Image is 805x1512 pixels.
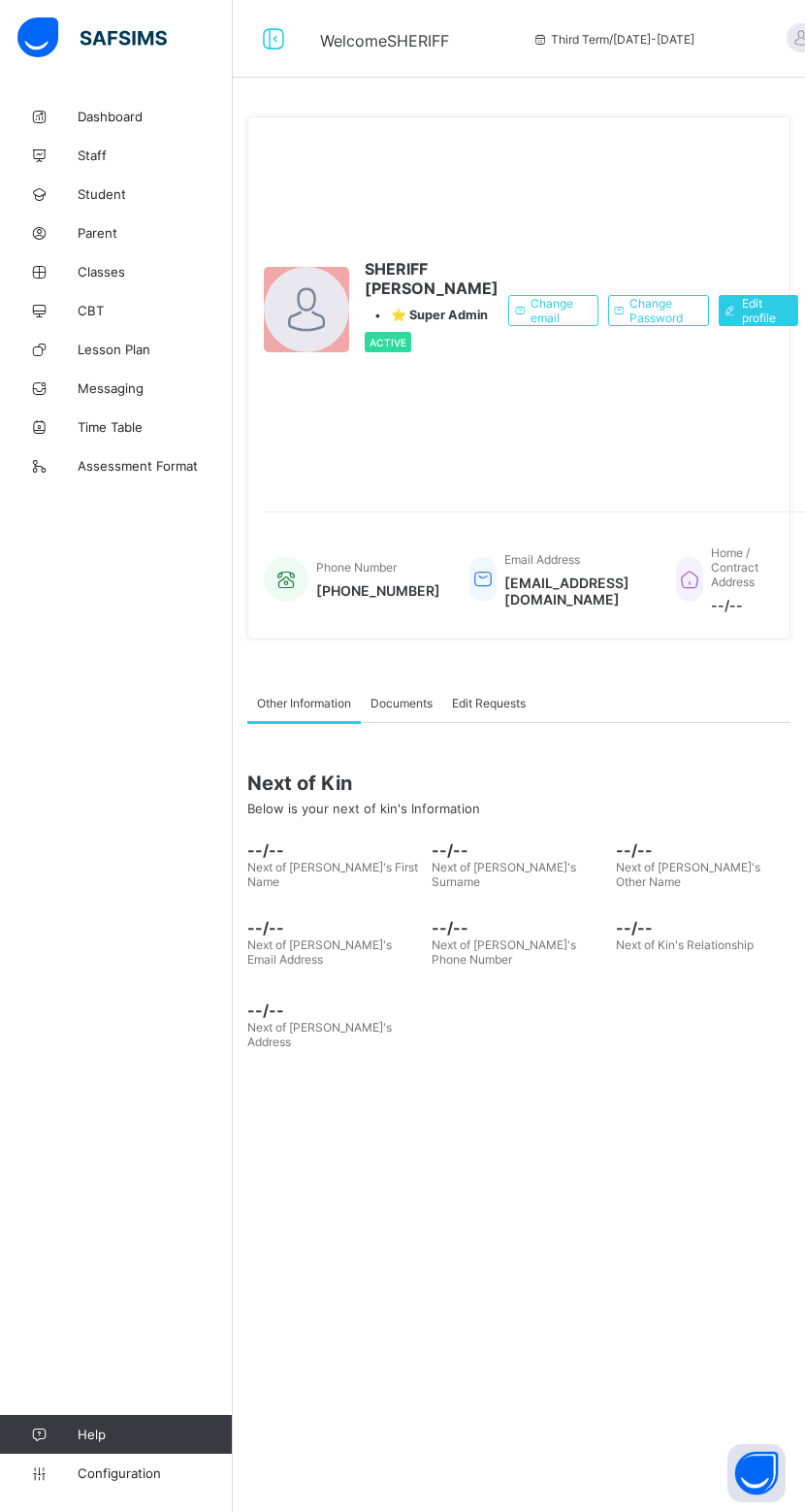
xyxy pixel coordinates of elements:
[247,937,392,967] span: Next of [PERSON_NAME]'s Email Address
[391,308,488,322] span: ⭐ Super Admin
[711,597,789,613] span: --/--
[78,380,233,396] span: Messaging
[432,840,606,860] span: --/--
[365,308,499,322] div: •
[365,259,499,298] span: SHERIFF [PERSON_NAME]
[78,458,233,474] span: Assessment Format
[316,582,440,599] span: [PHONE_NUMBER]
[247,1001,422,1020] span: --/--
[616,937,754,952] span: Next of Kin's Relationship
[78,186,233,202] span: Student
[370,696,433,710] span: Documents
[78,148,233,163] span: Staff
[247,801,480,816] span: Below is your next of kin's Information
[78,1465,232,1481] span: Configuration
[432,937,576,967] span: Next of [PERSON_NAME]'s Phone Number
[727,1444,786,1502] button: Open asap
[452,696,526,710] span: Edit Requests
[616,840,790,860] span: --/--
[78,303,233,318] span: CBT
[247,840,422,860] span: --/--
[78,419,233,435] span: Time Table
[629,296,693,325] span: Change Password
[432,860,576,889] span: Next of [PERSON_NAME]'s Surname
[316,560,397,575] span: Phone Number
[247,1020,392,1049] span: Next of [PERSON_NAME]'s Address
[78,225,233,241] span: Parent
[504,575,647,608] span: [EMAIL_ADDRESS][DOMAIN_NAME]
[78,264,233,279] span: Classes
[247,860,418,889] span: Next of [PERSON_NAME]'s First Name
[247,772,790,795] span: Next of Kin
[247,918,422,937] span: --/--
[531,32,694,47] span: session/term information
[320,31,449,50] span: Welcome SHERIFF
[78,342,233,357] span: Lesson Plan
[531,296,583,325] span: Change email
[742,296,784,325] span: Edit profile
[78,109,233,124] span: Dashboard
[616,918,790,937] span: --/--
[504,552,580,567] span: Email Address
[257,696,351,710] span: Other Information
[17,17,167,58] img: safsims
[370,337,406,348] span: Active
[432,918,606,937] span: --/--
[78,1427,232,1442] span: Help
[616,860,760,889] span: Next of [PERSON_NAME]'s Other Name
[711,545,758,589] span: Home / Contract Address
